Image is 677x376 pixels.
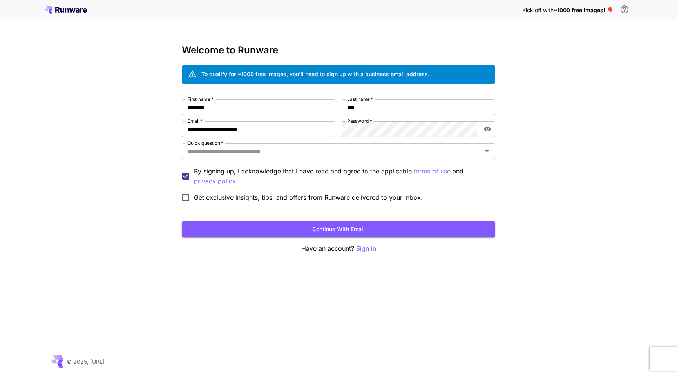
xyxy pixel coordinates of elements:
[194,193,423,202] span: Get exclusive insights, tips, and offers from Runware delivered to your inbox.
[182,244,495,254] p: Have an account?
[554,7,614,13] span: ~1000 free images! 🎈
[187,118,203,124] label: Email
[414,166,451,176] p: terms of use
[482,146,492,157] button: Open
[201,70,429,78] div: To qualify for ~1000 free images, you’ll need to sign up with a business email address.
[480,122,494,136] button: toggle password visibility
[347,118,372,124] label: Password
[617,2,632,17] button: In order to qualify for free credit, you need to sign up with a business email address and click ...
[414,166,451,176] button: By signing up, I acknowledge that I have read and agree to the applicable and privacy policy.
[522,7,554,13] span: Kick off with
[194,166,489,186] p: By signing up, I acknowledge that I have read and agree to the applicable and
[182,221,495,237] button: Continue with email
[194,176,237,186] p: privacy policy.
[182,45,495,56] h3: Welcome to Runware
[187,96,214,102] label: First name
[67,358,105,366] p: © 2025, [URL]
[194,176,237,186] button: By signing up, I acknowledge that I have read and agree to the applicable terms of use and
[356,244,376,254] button: Sign in
[347,96,373,102] label: Last name
[187,140,223,146] label: Quick question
